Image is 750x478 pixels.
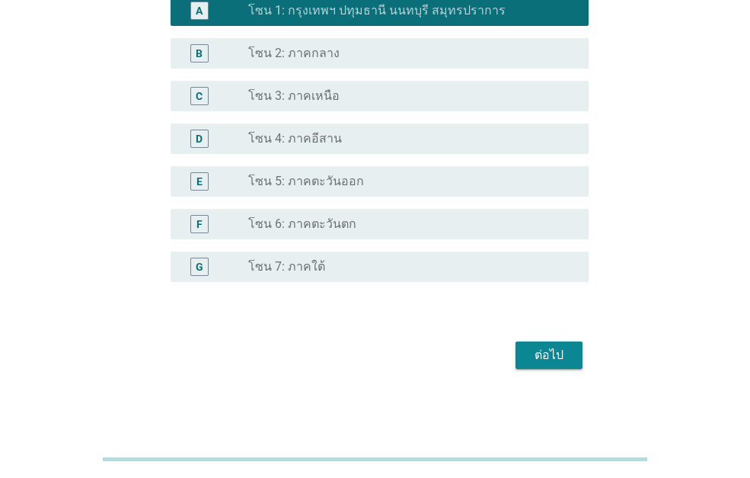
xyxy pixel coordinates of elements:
[248,217,356,232] label: โซน 6: ภาคตะวันตก
[248,131,342,146] label: โซน 4: ภาคอีสาน
[528,346,570,364] div: ต่อไป
[196,173,203,189] div: E
[196,45,203,61] div: B
[196,216,203,232] div: F
[515,342,582,369] button: ต่อไป
[196,130,203,146] div: D
[248,259,325,274] label: โซน 7: ภาคใต้
[196,88,203,104] div: C
[248,174,364,189] label: โซน 5: ภาคตะวันออก
[248,88,340,104] label: โซน 3: ภาคเหนือ
[196,2,203,18] div: A
[248,46,340,61] label: โซน 2: ภาคกลาง
[196,258,203,274] div: G
[248,3,506,18] label: โซน 1: กรุงเทพฯ ปทุมธานี นนทบุรี สมุทรปราการ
